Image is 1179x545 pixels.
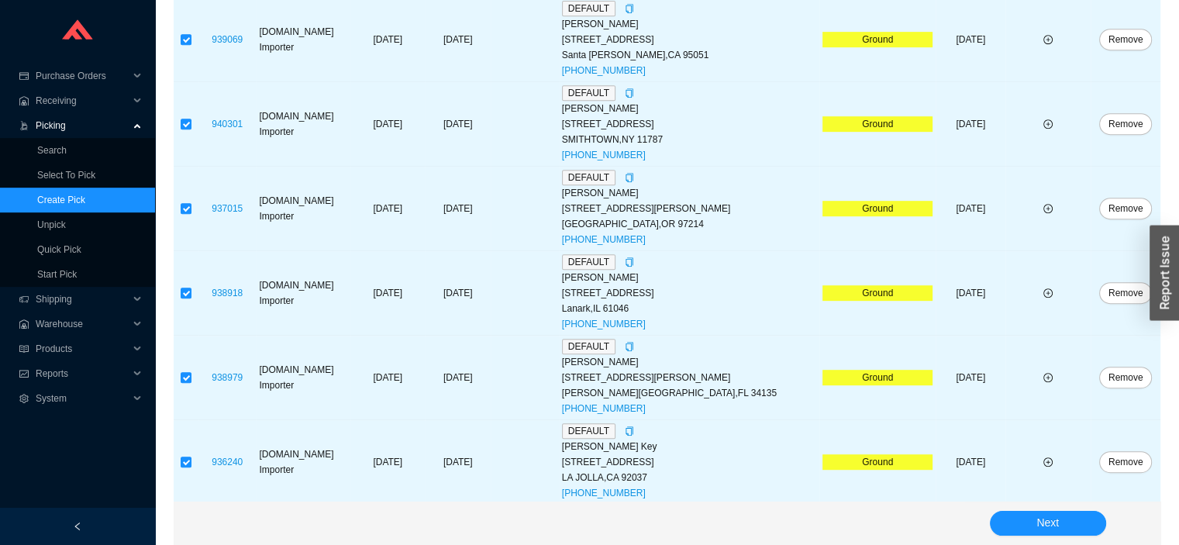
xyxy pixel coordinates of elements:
a: 938979 [212,372,243,383]
div: Copy [625,85,634,101]
button: Remove [1099,367,1153,388]
span: Remove [1108,454,1143,470]
span: Purchase Orders [36,64,129,88]
div: [DATE] [428,285,488,301]
span: Shipping [36,287,129,312]
a: Create Pick [37,195,85,205]
div: Ground [822,201,933,216]
div: Ground [822,370,933,385]
span: copy [625,4,634,13]
a: 940301 [212,119,243,129]
a: 938918 [212,288,243,298]
button: Remove [1099,198,1153,219]
span: DEFAULT [562,1,615,16]
div: [PERSON_NAME] Key [562,439,816,454]
a: [PHONE_NUMBER] [562,150,646,160]
span: Remove [1108,201,1143,216]
a: [PHONE_NUMBER] [562,234,646,245]
td: [DATE] [350,251,425,336]
div: [DOMAIN_NAME] Importer [259,278,347,309]
div: [STREET_ADDRESS][PERSON_NAME] [562,370,816,385]
span: copy [625,257,634,267]
div: Ground [822,454,933,470]
div: [PERSON_NAME] [562,185,816,201]
div: [PERSON_NAME] [562,354,816,370]
div: Ground [822,32,933,47]
div: Copy [625,1,634,16]
div: [DOMAIN_NAME] Importer [259,362,347,393]
button: Remove [1099,282,1153,304]
td: [DATE] [936,251,1005,336]
div: [DOMAIN_NAME] Importer [259,447,347,478]
span: plus-circle [1043,35,1053,44]
span: copy [625,88,634,98]
div: Santa [PERSON_NAME] , CA 95051 [562,47,816,63]
button: Remove [1099,29,1153,50]
span: Receiving [36,88,129,113]
div: [STREET_ADDRESS] [562,454,816,470]
span: Remove [1108,370,1143,385]
div: [DATE] [428,116,488,132]
a: 939069 [212,34,243,45]
div: [STREET_ADDRESS] [562,285,816,301]
a: Unpick [37,219,66,230]
div: [PERSON_NAME] [562,270,816,285]
span: plus-circle [1043,373,1053,382]
span: credit-card [19,71,29,81]
span: DEFAULT [562,85,615,101]
a: [PHONE_NUMBER] [562,488,646,498]
span: Remove [1108,116,1143,132]
span: Next [1036,514,1059,532]
span: DEFAULT [562,423,615,439]
span: plus-circle [1043,119,1053,129]
div: [PERSON_NAME] [562,101,816,116]
a: [PHONE_NUMBER] [562,65,646,76]
td: [DATE] [936,336,1005,420]
span: copy [625,173,634,182]
div: SMITHTOWN , NY 11787 [562,132,816,147]
div: [STREET_ADDRESS] [562,116,816,132]
div: [DOMAIN_NAME] Importer [259,109,347,140]
span: System [36,386,129,411]
span: DEFAULT [562,339,615,354]
span: Products [36,336,129,361]
div: [PERSON_NAME][GEOGRAPHIC_DATA] , FL 34135 [562,385,816,401]
a: Start Pick [37,269,77,280]
span: DEFAULT [562,254,615,270]
span: DEFAULT [562,170,615,185]
span: Reports [36,361,129,386]
a: [PHONE_NUMBER] [562,403,646,414]
td: [DATE] [936,167,1005,251]
div: Copy [625,423,634,439]
span: left [73,522,82,531]
div: Copy [625,170,634,185]
div: [DATE] [428,201,488,216]
div: LA JOLLA , CA 92037 [562,470,816,485]
td: [DATE] [936,82,1005,167]
span: copy [625,426,634,436]
div: [DATE] [428,32,488,47]
span: setting [19,394,29,403]
td: [DATE] [936,420,1005,505]
a: Select To Pick [37,170,95,181]
div: [DATE] [428,370,488,385]
div: [DOMAIN_NAME] Importer [259,24,347,55]
button: Remove [1099,451,1153,473]
div: [PERSON_NAME] [562,16,816,32]
span: Picking [36,113,129,138]
button: Remove [1099,113,1153,135]
div: [STREET_ADDRESS][PERSON_NAME] [562,201,816,216]
span: plus-circle [1043,457,1053,467]
span: Remove [1108,32,1143,47]
td: [DATE] [350,82,425,167]
div: [GEOGRAPHIC_DATA] , OR 97214 [562,216,816,232]
a: Search [37,145,67,156]
a: 937015 [212,203,243,214]
div: [STREET_ADDRESS] [562,32,816,47]
td: [DATE] [350,420,425,505]
span: fund [19,369,29,378]
span: copy [625,342,634,351]
button: Next [990,511,1106,536]
span: Remove [1108,285,1143,301]
span: read [19,344,29,354]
